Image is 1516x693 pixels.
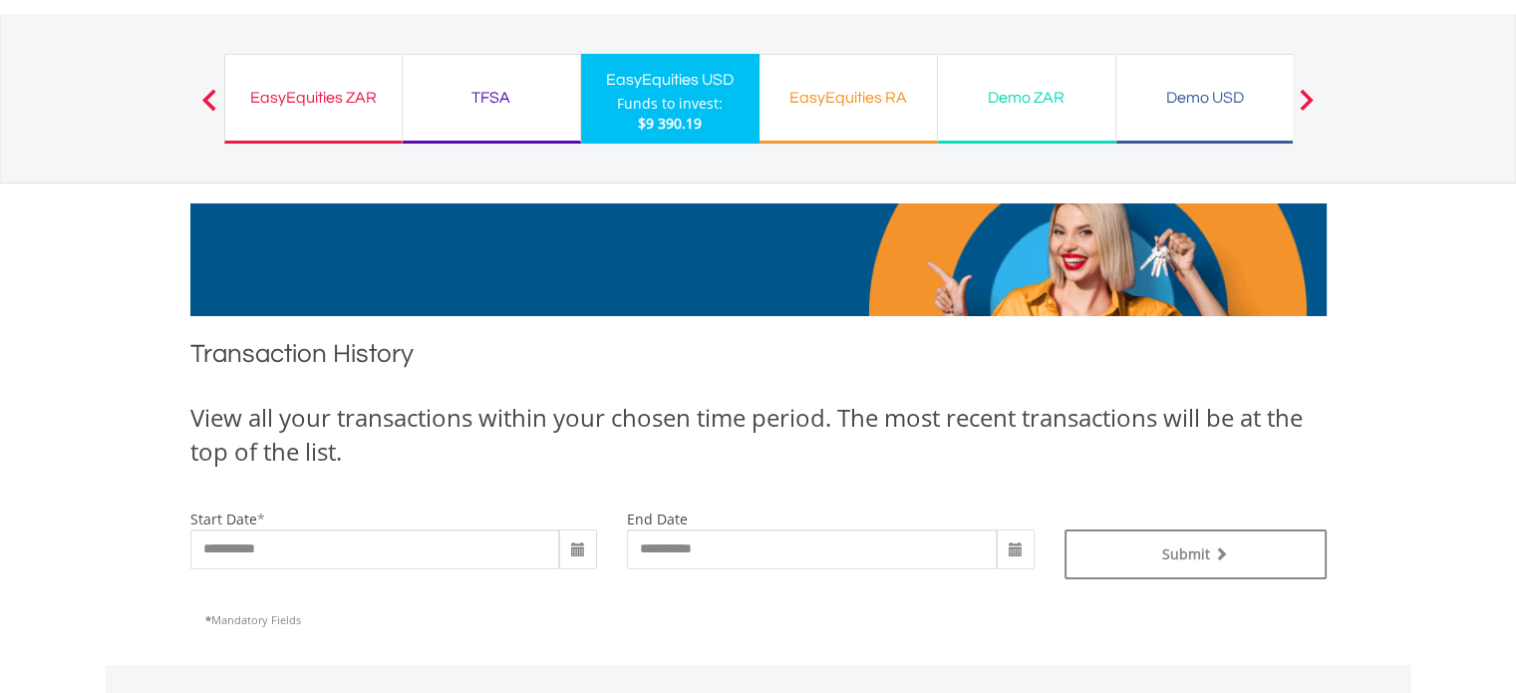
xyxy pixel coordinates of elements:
div: EasyEquities ZAR [237,84,390,112]
div: Funds to invest: [617,94,723,114]
div: TFSA [415,84,568,112]
button: Next [1287,99,1327,119]
button: Submit [1064,529,1327,579]
span: Mandatory Fields [205,612,301,627]
h1: Transaction History [190,336,1327,381]
span: $9 390.19 [638,114,702,133]
div: Demo USD [1128,84,1282,112]
div: Demo ZAR [950,84,1103,112]
button: Previous [189,99,229,119]
div: EasyEquities USD [593,66,748,94]
div: View all your transactions within your chosen time period. The most recent transactions will be a... [190,401,1327,470]
label: start date [190,510,257,528]
label: end date [627,510,688,528]
img: EasyMortage Promotion Banner [190,203,1327,316]
div: EasyEquities RA [771,84,925,112]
